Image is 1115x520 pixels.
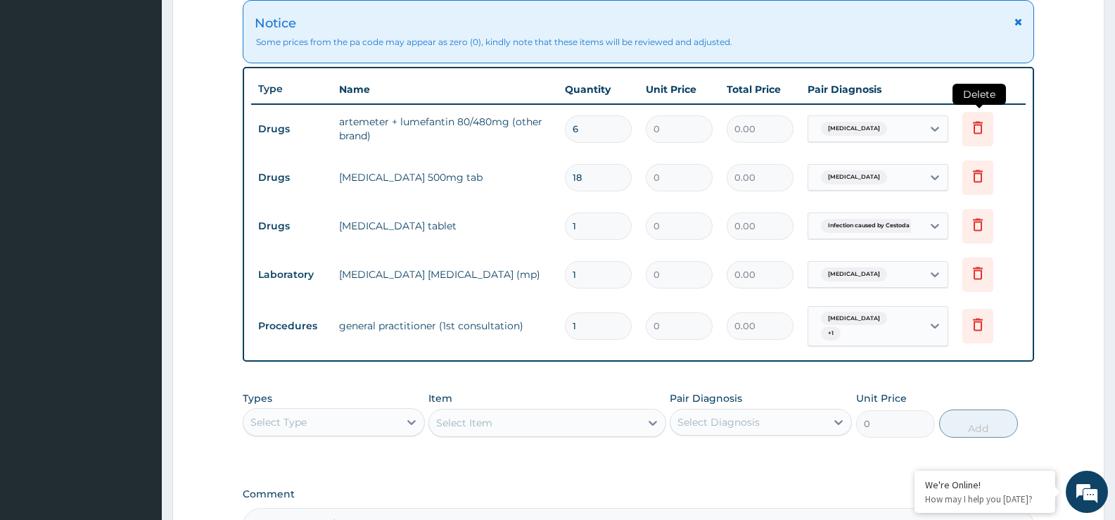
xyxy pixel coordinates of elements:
label: Comment [243,488,1034,500]
button: Add [939,410,1018,438]
textarea: Type your message and hit 'Enter' [7,360,268,409]
span: [MEDICAL_DATA] [821,267,887,281]
div: Select Type [250,415,307,429]
td: artemeter + lumefantin 80/480mg (other brand) [332,108,558,150]
span: [MEDICAL_DATA] [821,122,887,136]
img: d_794563401_company_1708531726252_794563401 [26,70,57,106]
td: Drugs [251,116,332,142]
th: Total Price [720,75,801,103]
div: We're Online! [925,478,1045,491]
th: Unit Price [639,75,720,103]
span: Some prices from the pa code may appear as zero (0), kindly note that these items will be reviewe... [256,36,1022,48]
td: Procedures [251,313,332,339]
label: Unit Price [856,391,907,405]
div: Minimize live chat window [231,7,265,41]
td: [MEDICAL_DATA] 500mg tab [332,163,558,191]
td: [MEDICAL_DATA] [MEDICAL_DATA] (mp) [332,260,558,288]
td: Drugs [251,165,332,191]
th: Type [251,76,332,102]
span: Infection caused by Cestoda an... [821,219,929,233]
td: Drugs [251,213,332,239]
th: Pair Diagnosis [801,75,955,103]
th: Actions [955,75,1026,103]
label: Pair Diagnosis [670,391,742,405]
td: general practitioner (1st consultation) [332,312,558,340]
p: How may I help you today? [925,493,1045,505]
span: + 1 [821,326,841,341]
td: Laboratory [251,262,332,288]
th: Quantity [558,75,639,103]
th: Name [332,75,558,103]
label: Types [243,393,272,405]
span: [MEDICAL_DATA] [821,170,887,184]
span: Delete [952,84,1006,105]
span: We're online! [82,165,194,307]
td: [MEDICAL_DATA] tablet [332,212,558,240]
span: [MEDICAL_DATA] [821,312,887,326]
span: Notice [255,15,296,33]
label: Item [428,391,452,405]
div: Chat with us now [73,79,236,97]
div: Select Diagnosis [677,415,760,429]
